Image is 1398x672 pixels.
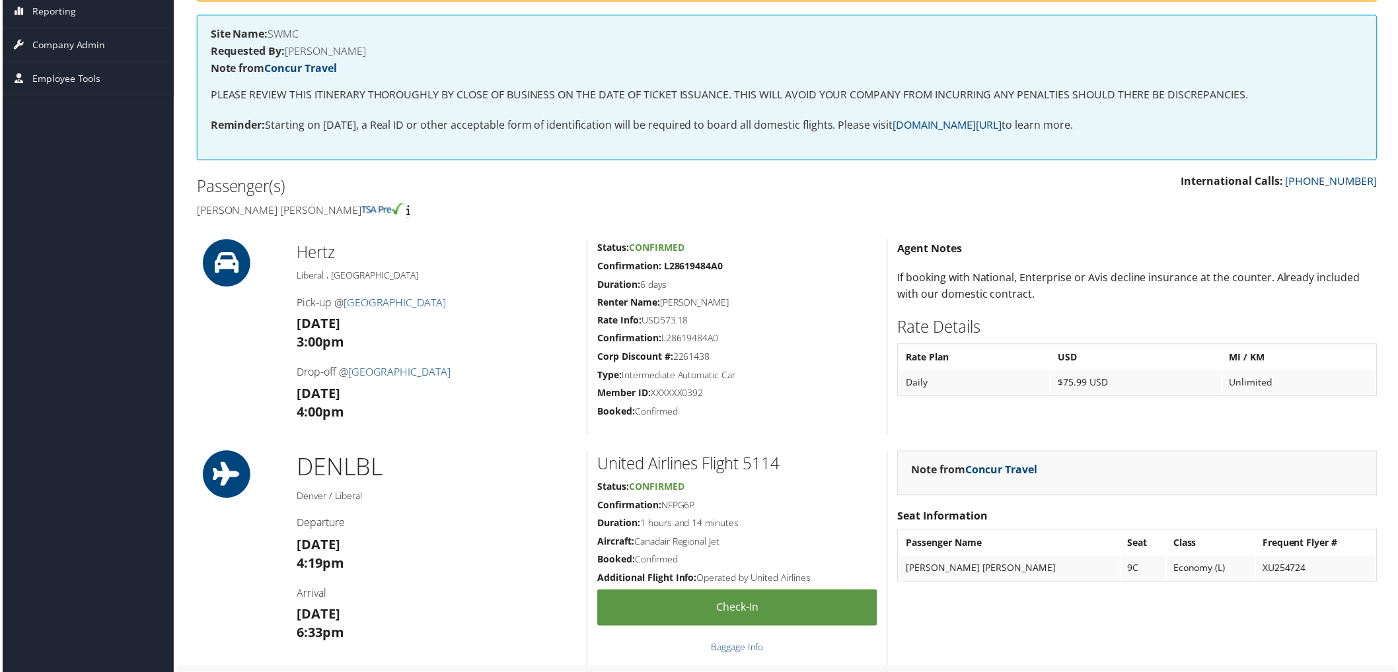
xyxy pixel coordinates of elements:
a: [GEOGRAPHIC_DATA] [342,296,445,311]
th: Passenger Name [901,533,1122,557]
td: Daily [901,372,1052,396]
h2: Passenger(s) [195,176,778,199]
strong: [DATE] [295,538,339,556]
strong: Renter Name: [597,297,660,310]
strong: [DATE] [295,386,339,404]
h5: XXXXXX0392 [597,388,878,401]
strong: Seat Information [899,511,989,525]
h4: Pick-up @ [295,296,577,311]
td: Economy (L) [1169,558,1257,582]
h5: Confirmed [597,555,878,568]
strong: Confirmation: [597,501,661,514]
h4: [PERSON_NAME] [PERSON_NAME] [195,204,778,218]
strong: Status: [597,242,629,255]
strong: 6:33pm [295,626,343,644]
h2: United Airlines Flight 5114 [597,455,878,477]
strong: Confirmation: [597,333,661,346]
h5: Operated by United Airlines [597,574,878,587]
img: tsa-precheck.png [360,204,403,216]
span: Confirmed [629,483,684,495]
h5: Denver / Liberal [295,492,577,505]
th: Seat [1123,533,1168,557]
a: [PHONE_NUMBER] [1288,175,1380,189]
strong: [DATE] [295,608,339,626]
strong: Booked: [597,555,635,568]
span: Company Admin [30,29,103,62]
td: 9C [1123,558,1168,582]
strong: Booked: [597,407,635,419]
p: Starting on [DATE], a Real ID or other acceptable form of identification will be required to boar... [209,118,1366,135]
a: [GEOGRAPHIC_DATA] [347,366,450,381]
strong: Reminder: [209,118,264,133]
a: Check-in [597,592,878,628]
strong: Note from [912,465,1039,479]
td: XU254724 [1259,558,1378,582]
h5: Confirmed [597,407,878,420]
span: Employee Tools [30,63,98,96]
h5: 2261438 [597,352,878,365]
h2: Hertz [295,242,577,265]
strong: Type: [597,370,622,383]
th: MI / KM [1225,347,1378,371]
span: Confirmed [629,242,684,255]
th: Frequent Flyer # [1259,533,1378,557]
a: [DOMAIN_NAME][URL] [894,118,1004,133]
strong: Duration: [597,279,640,292]
strong: Duration: [597,519,640,531]
strong: 3:00pm [295,335,343,353]
strong: 4:00pm [295,405,343,422]
th: USD [1053,347,1224,371]
h5: Intermediate Automatic Car [597,370,878,384]
h4: SWMC [209,29,1366,40]
strong: [DATE] [295,316,339,334]
h5: 1 hours and 14 minutes [597,519,878,532]
strong: Rate Info: [597,316,642,328]
strong: Additional Flight Info: [597,574,697,586]
strong: Confirmation: L28619484A0 [597,261,723,273]
strong: Member ID: [597,388,651,401]
strong: Site Name: [209,27,266,42]
h5: [PERSON_NAME] [597,297,878,310]
h5: L28619484A0 [597,333,878,347]
h4: Drop-off @ [295,366,577,381]
p: PLEASE REVIEW THIS ITINERARY THOROUGHLY BY CLOSE OF BUSINESS ON THE DATE OF TICKET ISSUANCE. THIS... [209,87,1366,104]
strong: Corp Discount #: [597,352,673,364]
h5: NFPG6P [597,501,878,514]
strong: Requested By: [209,44,283,59]
h5: Canadair Regional Jet [597,537,878,551]
a: Concur Travel [263,61,336,76]
td: $75.99 USD [1053,372,1224,396]
h4: Departure [295,518,577,532]
h1: DEN LBL [295,453,577,486]
th: Rate Plan [901,347,1052,371]
h5: 6 days [597,279,878,292]
strong: 4:19pm [295,556,343,574]
strong: Note from [209,61,336,76]
td: Unlimited [1225,372,1378,396]
strong: Aircraft: [597,537,634,550]
h4: Arrival [295,588,577,603]
a: Baggage Info [711,644,764,656]
td: [PERSON_NAME] [PERSON_NAME] [901,558,1122,582]
a: Concur Travel [967,465,1039,479]
h5: Liberal , [GEOGRAPHIC_DATA] [295,270,577,283]
strong: Agent Notes [899,242,963,257]
strong: International Calls: [1183,175,1286,189]
h5: USD573.18 [597,316,878,329]
p: If booking with National, Enterprise or Avis decline insurance at the counter. Already included w... [899,271,1380,304]
h4: [PERSON_NAME] [209,46,1366,57]
th: Class [1169,533,1257,557]
h2: Rate Details [899,318,1380,340]
strong: Status: [597,483,629,495]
